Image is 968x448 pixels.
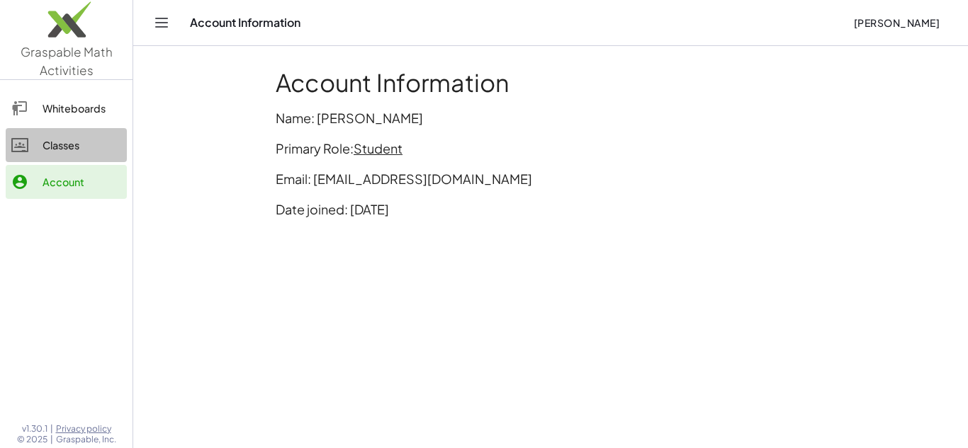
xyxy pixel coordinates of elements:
[6,91,127,125] a: Whiteboards
[276,69,826,97] h1: Account Information
[276,169,826,188] p: Email: [EMAIL_ADDRESS][DOMAIN_NAME]
[50,423,53,435] span: |
[6,165,127,199] a: Account
[22,423,47,435] span: v1.30.1
[17,434,47,445] span: © 2025
[276,200,826,219] p: Date joined: [DATE]
[56,434,116,445] span: Graspable, Inc.
[150,11,173,34] button: Toggle navigation
[21,44,113,78] span: Graspable Math Activities
[354,140,403,156] span: Student
[43,137,121,154] div: Classes
[276,108,826,127] p: Name: [PERSON_NAME]
[276,139,826,158] p: Primary Role:
[56,423,116,435] a: Privacy policy
[43,173,121,190] div: Account
[6,128,127,162] a: Classes
[50,434,53,445] span: |
[842,10,951,35] button: [PERSON_NAME]
[853,16,940,29] span: [PERSON_NAME]
[43,100,121,117] div: Whiteboards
